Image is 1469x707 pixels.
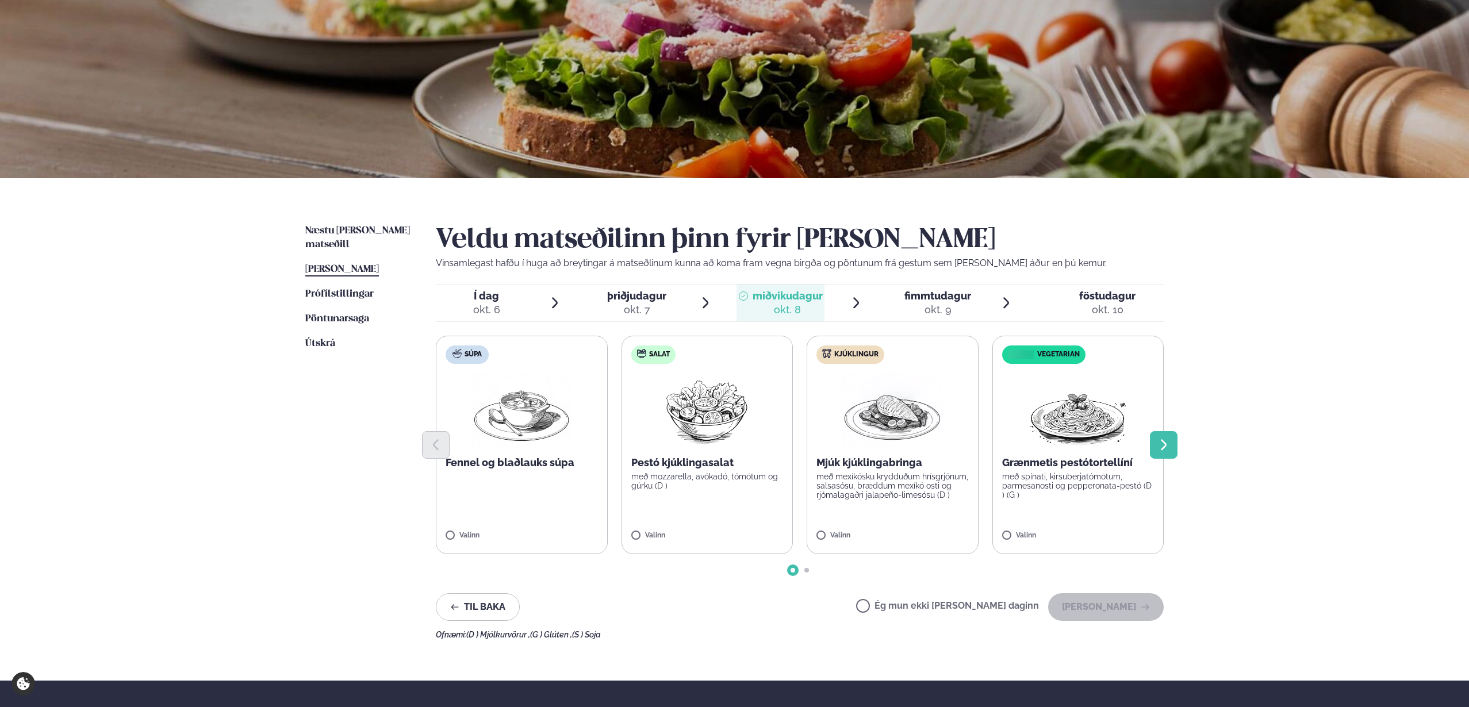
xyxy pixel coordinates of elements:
[631,472,784,490] p: með mozzarella, avókadó, tómötum og gúrku (D )
[631,456,784,470] p: Pestó kjúklingasalat
[473,303,500,317] div: okt. 6
[842,373,943,447] img: Chicken-breast.png
[1027,373,1129,447] img: Spagetti.png
[305,339,335,348] span: Útskrá
[1079,290,1136,302] span: föstudagur
[834,350,879,359] span: Kjúklingur
[804,568,809,572] span: Go to slide 2
[305,264,379,274] span: [PERSON_NAME]
[1002,472,1155,499] p: með spínati, kirsuberjatómötum, parmesanosti og pepperonata-pestó (D ) (G )
[471,373,572,447] img: Soup.png
[1150,431,1177,459] button: Next slide
[452,349,462,358] img: soup.svg
[305,224,413,252] a: Næstu [PERSON_NAME] matseðill
[753,303,823,317] div: okt. 8
[1005,349,1037,360] img: icon
[816,456,969,470] p: Mjúk kjúklingabringa
[1079,303,1136,317] div: okt. 10
[1037,350,1080,359] span: Vegetarian
[1048,593,1164,621] button: [PERSON_NAME]
[607,290,666,302] span: þriðjudagur
[305,263,379,276] a: [PERSON_NAME]
[791,568,795,572] span: Go to slide 1
[473,289,500,303] span: Í dag
[607,303,666,317] div: okt. 7
[466,630,530,639] span: (D ) Mjólkurvörur ,
[436,630,1164,639] div: Ofnæmi:
[305,287,374,301] a: Prófílstillingar
[1002,456,1155,470] p: Grænmetis pestótortellíní
[530,630,572,639] span: (G ) Glúten ,
[305,314,369,324] span: Pöntunarsaga
[305,312,369,326] a: Pöntunarsaga
[649,350,670,359] span: Salat
[465,350,482,359] span: Súpa
[904,290,971,302] span: fimmtudagur
[446,456,598,470] p: Fennel og blaðlauks súpa
[904,303,971,317] div: okt. 9
[753,290,823,302] span: miðvikudagur
[436,256,1164,270] p: Vinsamlegast hafðu í huga að breytingar á matseðlinum kunna að koma fram vegna birgða og pöntunum...
[816,472,969,499] p: með mexíkósku krydduðum hrísgrjónum, salsasósu, bræddum mexíkó osti og rjómalagaðri jalapeño-lime...
[11,672,35,696] a: Cookie settings
[822,349,831,358] img: chicken.svg
[305,226,410,249] span: Næstu [PERSON_NAME] matseðill
[305,289,374,299] span: Prófílstillingar
[656,373,758,447] img: Salad.png
[637,349,646,358] img: salad.svg
[422,431,450,459] button: Previous slide
[305,337,335,351] a: Útskrá
[572,630,601,639] span: (S ) Soja
[436,224,1164,256] h2: Veldu matseðilinn þinn fyrir [PERSON_NAME]
[436,593,520,621] button: Til baka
